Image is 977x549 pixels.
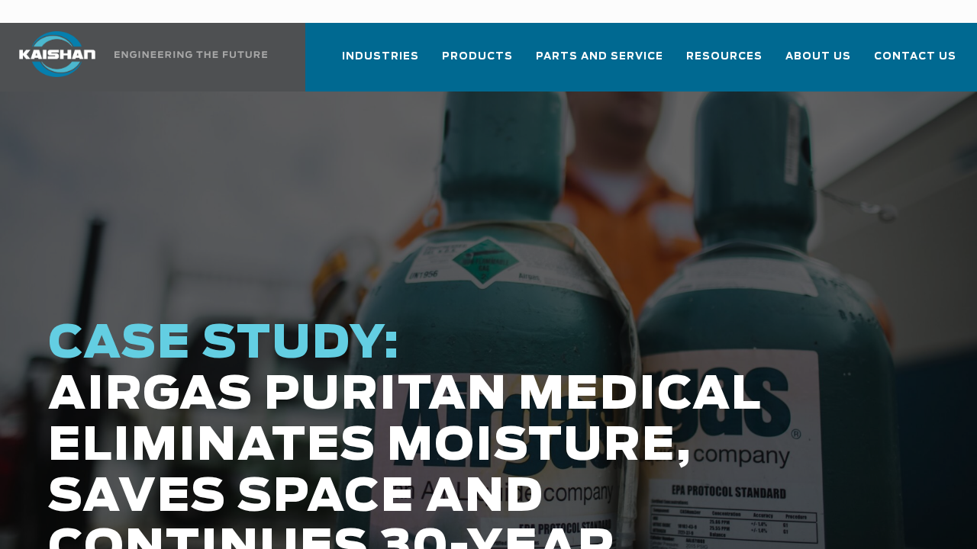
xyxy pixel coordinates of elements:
a: Products [442,37,513,88]
img: Engineering the future [114,51,267,58]
span: Resources [686,48,763,66]
span: Contact Us [874,48,956,66]
a: Contact Us [874,37,956,88]
span: Industries [342,48,419,66]
a: Industries [342,37,419,88]
span: CASE STUDY: [48,321,401,367]
span: Products [442,48,513,66]
span: About Us [785,48,851,66]
a: Parts and Service [536,37,663,88]
a: Resources [686,37,763,88]
a: About Us [785,37,851,88]
span: Parts and Service [536,48,663,66]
